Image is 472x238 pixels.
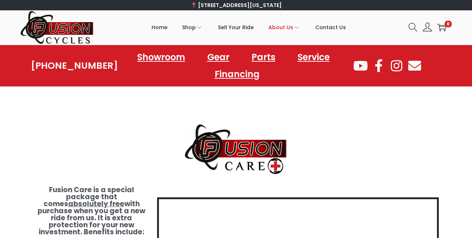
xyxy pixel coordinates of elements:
span: Shop [182,18,196,37]
u: absolutely free [68,199,124,209]
a: Contact Us [315,11,346,44]
span: Contact Us [315,18,346,37]
a: About Us [268,11,301,44]
h5: Fusion Care is a special package that comes with purchase when you get a new ride from us. It is ... [33,186,150,235]
a: Financing [207,66,267,83]
a: [PHONE_NUMBER] [31,61,118,71]
span: Sell Your Ride [218,18,254,37]
span: Home [152,18,167,37]
a: Home [152,11,167,44]
a: Service [290,49,337,66]
nav: Menu [118,49,353,83]
a: 0 [437,23,446,32]
a: Parts [244,49,283,66]
a: Gear [200,49,237,66]
nav: Primary navigation [94,11,403,44]
a: 📍 [STREET_ADDRESS][US_STATE] [191,1,282,9]
a: Shop [182,11,203,44]
a: Sell Your Ride [218,11,254,44]
a: Showroom [130,49,192,66]
img: Woostify retina logo [20,10,94,45]
span: About Us [268,18,293,37]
